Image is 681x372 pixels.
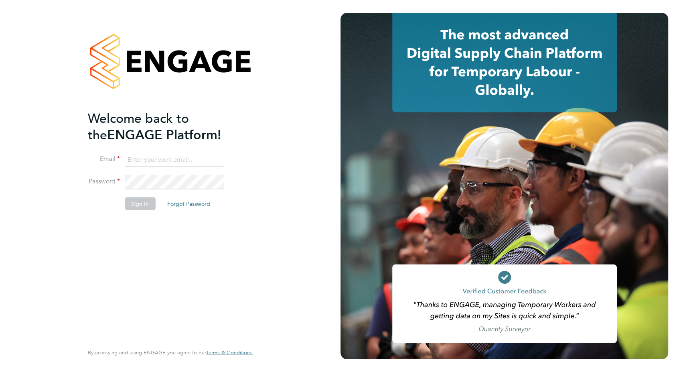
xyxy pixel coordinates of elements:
[88,155,120,163] label: Email
[88,349,252,356] span: By accessing and using ENGAGE you agree to our
[88,110,244,143] h2: ENGAGE Platform!
[206,350,252,356] a: Terms & Conditions
[125,197,155,210] button: Sign In
[88,177,120,186] label: Password
[125,152,224,167] input: Enter your work email...
[88,110,189,142] span: Welcome back to the
[161,197,217,210] button: Forgot Password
